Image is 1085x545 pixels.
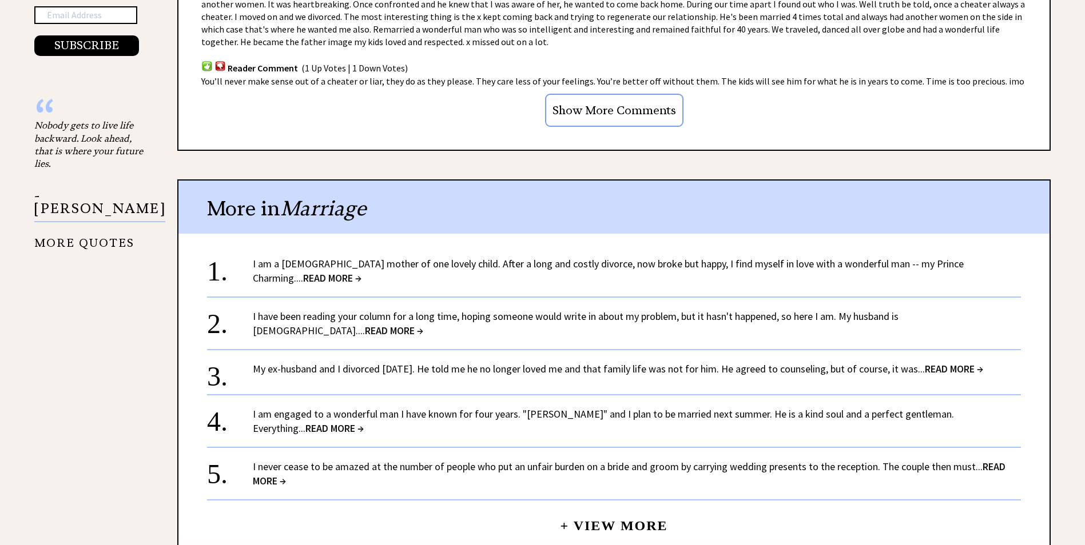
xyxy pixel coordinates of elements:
a: + View More [560,508,667,533]
a: I am a [DEMOGRAPHIC_DATA] mother of one lovely child. After a long and costly divorce, now broke ... [253,257,964,284]
span: READ MORE → [303,271,361,284]
div: 1. [207,257,253,278]
a: MORE QUOTES [34,227,134,250]
span: READ MORE → [365,324,423,337]
div: More in [178,181,1050,234]
a: My ex-husband and I divorced [DATE]. He told me he no longer loved me and that family life was no... [253,362,983,375]
img: votup.png [201,61,213,71]
div: 3. [207,362,253,383]
div: 5. [207,459,253,480]
span: READ MORE → [305,422,364,435]
span: (1 Up Votes | 1 Down Votes) [301,62,408,74]
p: - [PERSON_NAME] [34,190,165,222]
input: Show More Comments [545,94,683,127]
img: votdown.png [214,61,226,71]
div: Nobody gets to live life backward. Look ahead, that is where your future lies. [34,119,149,170]
div: 2. [207,309,253,330]
a: I am engaged to a wonderful man I have known for four years. "[PERSON_NAME]" and I plan to be mar... [253,407,954,435]
a: I have been reading your column for a long time, hoping someone would write in about my problem, ... [253,310,899,337]
input: Email Address [34,6,137,25]
span: READ MORE → [253,460,1005,487]
a: I never cease to be amazed at the number of people who put an unfair burden on a bride and groom ... [253,460,1005,487]
span: READ MORE → [925,362,983,375]
span: Marriage [280,195,366,221]
div: 4. [207,407,253,428]
span: You’ll never make sense out of a cheater or liar, they do as they please. They care less of your ... [201,75,1024,87]
div: “ [34,107,149,119]
button: SUBSCRIBE [34,35,139,56]
span: Reader Comment [228,62,298,74]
